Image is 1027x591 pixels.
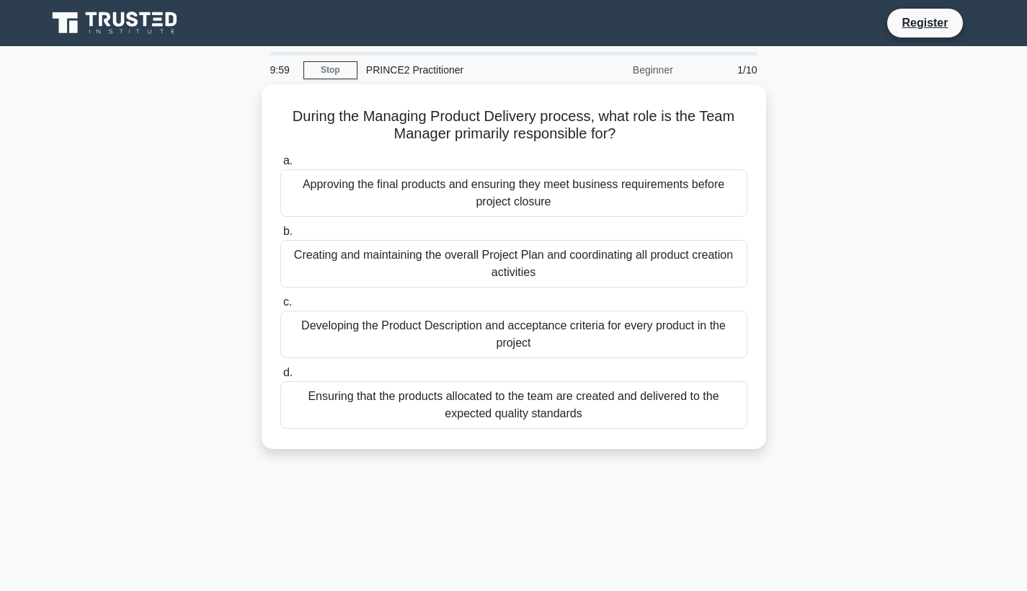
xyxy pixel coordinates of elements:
[893,14,956,32] a: Register
[280,169,747,217] div: Approving the final products and ensuring they meet business requirements before project closure
[303,61,357,79] a: Stop
[279,107,749,143] h5: During the Managing Product Delivery process, what role is the Team Manager primarily responsible...
[357,55,556,84] div: PRINCE2 Practitioner
[280,311,747,358] div: Developing the Product Description and acceptance criteria for every product in the project
[283,154,293,166] span: a.
[280,381,747,429] div: Ensuring that the products allocated to the team are created and delivered to the expected qualit...
[556,55,682,84] div: Beginner
[262,55,303,84] div: 9:59
[283,366,293,378] span: d.
[283,225,293,237] span: b.
[682,55,766,84] div: 1/10
[280,240,747,288] div: Creating and maintaining the overall Project Plan and coordinating all product creation activities
[283,295,292,308] span: c.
